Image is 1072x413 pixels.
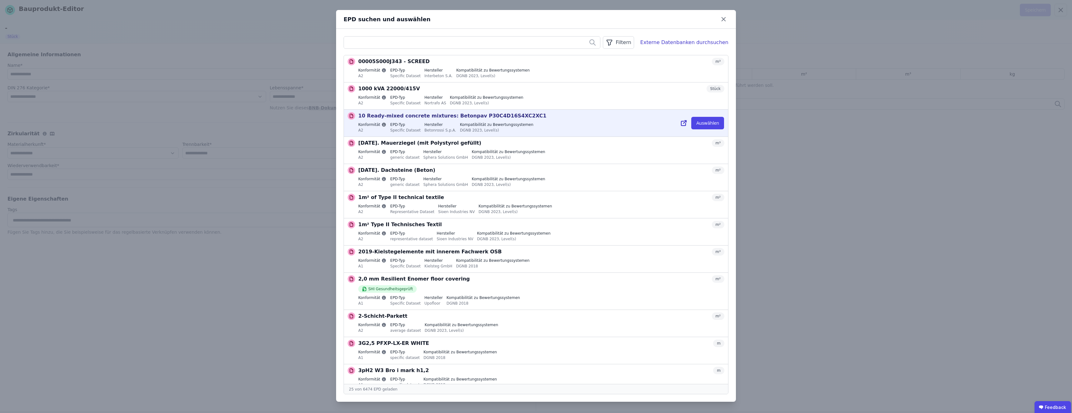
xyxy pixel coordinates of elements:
[390,258,421,263] label: EPD-Typ
[358,231,386,236] label: Konformität
[713,367,724,374] div: m
[390,382,420,387] div: specific dataset
[358,112,546,120] p: 10 Ready-mixed concrete mixtures: Betonpav P30C4D16S4XC2XC1
[472,154,545,160] div: DGNB 2023, Level(s)
[390,295,421,300] label: EPD-Typ
[390,182,419,187] div: generic dataset
[358,236,386,241] div: A2
[358,355,386,360] div: A1
[712,248,725,256] div: m³
[712,221,725,228] div: m²
[712,167,725,174] div: m²
[424,73,453,78] div: Interbeton S.A.
[358,122,386,127] label: Konformität
[479,209,552,214] div: DGNB 2023, Level(s)
[390,122,421,127] label: EPD-Typ
[456,73,530,78] div: DGNB 2023, Level(s)
[603,36,634,49] button: Filtern
[424,350,497,355] label: Kompatibilität zu Bewertungssystemen
[712,139,725,147] div: m³
[423,154,468,160] div: Sphera Solutions GmbH
[640,39,728,46] div: Externe Datenbanken durchsuchen
[358,58,429,65] p: 00005S000J343 - SCREED
[358,149,386,154] label: Konformität
[424,122,456,127] label: Hersteller
[344,15,719,24] div: EPD suchen und auswählen
[358,300,386,306] div: A1
[358,154,386,160] div: A2
[390,355,420,360] div: specific dataset
[390,73,421,78] div: Specific Dataset
[358,177,386,182] label: Konformität
[479,204,552,209] label: Kompatibilität zu Bewertungssystemen
[472,177,545,182] label: Kompatibilität zu Bewertungssystemen
[438,209,475,214] div: Sioen Industries NV
[390,177,419,182] label: EPD-Typ
[712,194,725,201] div: m²
[423,177,468,182] label: Hersteller
[358,167,435,174] p: [DATE]. Dachsteine (Beton)
[424,95,446,100] label: Hersteller
[424,377,497,382] label: Kompatibilität zu Bewertungssystemen
[358,194,444,201] p: 1m² of Type II technical textile
[712,58,725,65] div: m³
[707,85,724,92] div: Stück
[358,258,386,263] label: Konformität
[460,127,533,133] div: DGNB 2023, Level(s)
[390,209,434,214] div: Representative Dataset
[358,327,386,333] div: A2
[437,236,473,241] div: Sioen Industries NV
[390,204,434,209] label: EPD-Typ
[472,149,545,154] label: Kompatibilität zu Bewertungssystemen
[425,322,498,327] label: Kompatibilität zu Bewertungssystemen
[438,204,475,209] label: Hersteller
[390,100,421,106] div: Specific Dataset
[446,295,520,300] label: Kompatibilität zu Bewertungssystemen
[424,68,453,73] label: Hersteller
[424,295,443,300] label: Hersteller
[344,384,728,394] div: 25 von 6474 EPD geladen
[358,340,429,347] p: 3G2,5 PFXP-LX-ER WHITE
[390,327,421,333] div: average dataset
[460,122,533,127] label: Kompatibilität zu Bewertungssystemen
[450,95,523,100] label: Kompatibilität zu Bewertungssystemen
[390,263,421,269] div: Specific Dataset
[358,248,502,256] p: 2019-Kielstegelemente mit innerem Fachwerk OSB
[390,95,421,100] label: EPD-Typ
[456,263,529,269] div: DGNB 2018
[358,295,386,300] label: Konformität
[358,322,386,327] label: Konformität
[390,154,419,160] div: generic dataset
[358,221,442,228] p: 1m² Type II Technisches Textil
[390,236,433,241] div: representative dataset
[358,139,481,147] p: [DATE]. Mauerziegel (mit Polystyrol gefüllt)
[423,182,468,187] div: Sphera Solutions GmbH
[423,149,468,154] label: Hersteller
[424,382,497,387] div: DGNB 2018
[358,382,386,387] div: A1
[424,100,446,106] div: Nortrafo AS
[712,312,725,320] div: m²
[358,182,386,187] div: A2
[424,355,497,360] div: DGNB 2018
[390,322,421,327] label: EPD-Typ
[456,68,530,73] label: Kompatibilität zu Bewertungssystemen
[472,182,545,187] div: DGNB 2023, Level(s)
[425,327,498,333] div: DGNB 2023, Level(s)
[691,117,724,129] button: Auswählen
[358,367,429,374] p: 3pH2 W3 Bro i mark h1,2
[358,95,386,100] label: Konformität
[390,350,420,355] label: EPD-Typ
[446,300,520,306] div: DGNB 2018
[358,68,386,73] label: Konformität
[390,231,433,236] label: EPD-Typ
[358,209,386,214] div: A2
[358,127,386,133] div: A2
[358,275,470,283] p: 2,0 mm Resilient Enomer floor covering
[358,350,386,355] label: Konformität
[358,377,386,382] label: Konformität
[424,258,452,263] label: Hersteller
[437,231,473,236] label: Hersteller
[390,300,421,306] div: Specific Dataset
